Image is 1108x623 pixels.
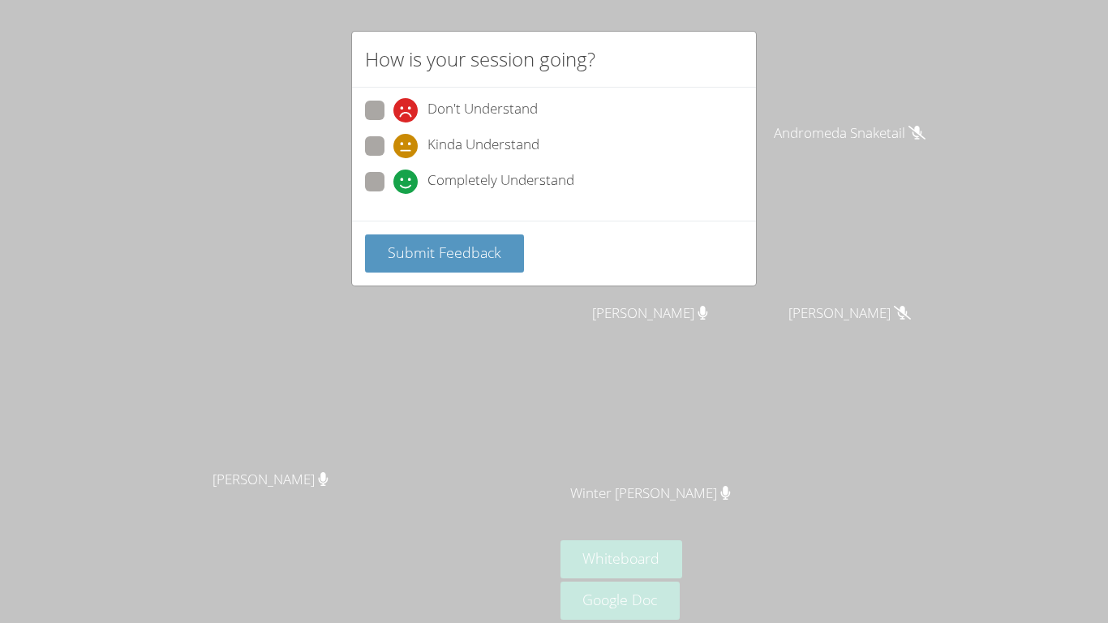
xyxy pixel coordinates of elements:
span: Completely Understand [427,170,574,194]
span: Kinda Understand [427,134,539,158]
span: Submit Feedback [388,243,501,262]
button: Submit Feedback [365,234,524,273]
h2: How is your session going? [365,45,595,74]
span: Don't Understand [427,98,538,122]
